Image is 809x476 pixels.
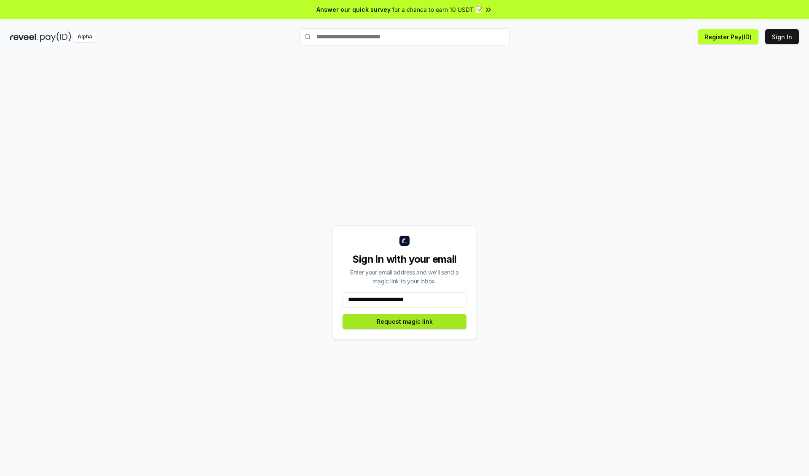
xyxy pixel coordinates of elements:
div: Sign in with your email [343,253,466,266]
button: Request magic link [343,314,466,329]
span: for a chance to earn 10 USDT 📝 [392,5,482,14]
img: reveel_dark [10,32,38,42]
span: Answer our quick survey [316,5,391,14]
div: Alpha [73,32,96,42]
img: pay_id [40,32,71,42]
img: logo_small [399,236,410,246]
div: Enter your email address and we’ll send a magic link to your inbox. [343,268,466,285]
button: Sign In [765,29,799,44]
button: Register Pay(ID) [698,29,758,44]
